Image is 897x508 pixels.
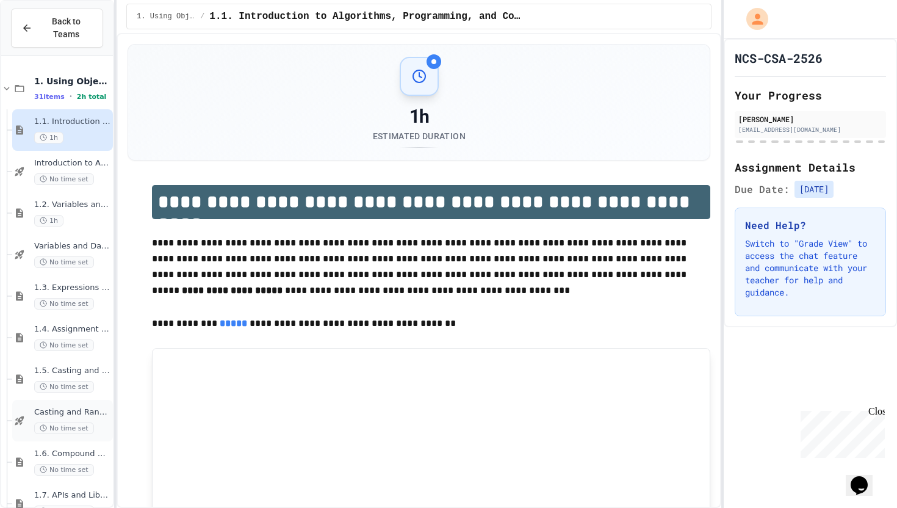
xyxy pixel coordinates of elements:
div: My Account [733,5,771,33]
iframe: chat widget [796,406,885,458]
span: Introduction to Algorithms, Programming, and Compilers [34,158,110,169]
span: 1.6. Compound Assignment Operators [34,449,110,459]
div: Chat with us now!Close [5,5,84,78]
span: 1.7. APIs and Libraries [34,490,110,501]
span: No time set [34,173,94,185]
button: Back to Teams [11,9,103,48]
div: 1h [373,106,466,128]
span: / [200,12,204,21]
span: 1.5. Casting and Ranges of Values [34,366,110,376]
span: No time set [34,381,94,393]
h2: Your Progress [735,87,886,104]
p: Switch to "Grade View" to access the chat feature and communicate with your teacher for help and ... [745,238,876,299]
span: No time set [34,298,94,310]
span: Back to Teams [40,15,93,41]
span: No time set [34,339,94,351]
span: 1. Using Objects and Methods [34,76,110,87]
span: 1.1. Introduction to Algorithms, Programming, and Compilers [209,9,522,24]
div: [EMAIL_ADDRESS][DOMAIN_NAME] [738,125,882,134]
span: Due Date: [735,182,790,197]
span: 1.1. Introduction to Algorithms, Programming, and Compilers [34,117,110,127]
span: 2h total [77,93,107,101]
h1: NCS-CSA-2526 [735,49,823,67]
h2: Assignment Details [735,159,886,176]
div: Estimated Duration [373,130,466,142]
span: 1h [34,215,63,227]
span: Casting and Ranges of variables - Quiz [34,407,110,418]
span: No time set [34,256,94,268]
span: No time set [34,423,94,434]
span: 1.2. Variables and Data Types [34,200,110,210]
span: 1. Using Objects and Methods [137,12,195,21]
div: [PERSON_NAME] [738,114,882,125]
span: 1.4. Assignment and Input [34,324,110,335]
span: 31 items [34,93,65,101]
span: Variables and Data Types - Quiz [34,241,110,252]
span: [DATE] [794,181,834,198]
span: 1h [34,132,63,143]
iframe: chat widget [846,459,885,496]
h3: Need Help? [745,218,876,233]
span: 1.3. Expressions and Output [New] [34,283,110,293]
span: No time set [34,464,94,476]
span: • [70,92,72,101]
